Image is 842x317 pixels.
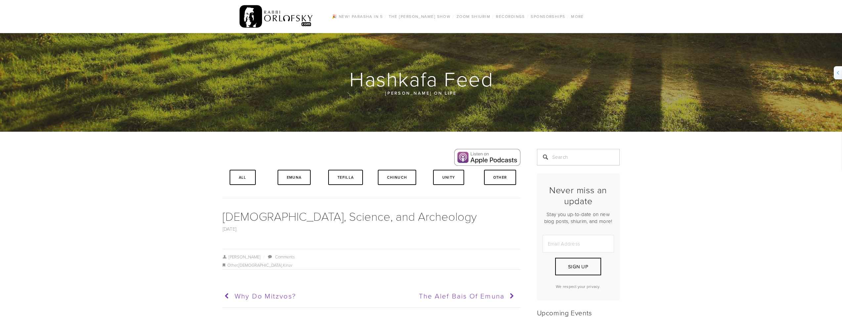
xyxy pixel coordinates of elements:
img: RabbiOrlofsky.com [240,4,313,29]
h2: Never miss an update [543,185,614,206]
h1: Hashkafa Feed [223,68,620,89]
a: Chinuch [378,170,416,185]
a: [DEMOGRAPHIC_DATA], Science, and Archeology [223,208,477,224]
a: [PERSON_NAME] [223,254,261,260]
span: / [385,14,386,19]
span: / [567,14,569,19]
p: [PERSON_NAME] on life [262,89,580,97]
p: We respect your privacy. [543,284,614,289]
span: / [260,254,267,260]
a: Comments [275,254,295,260]
input: Search [537,149,620,165]
input: Email Address [543,235,614,252]
span: / [527,14,529,19]
a: The [PERSON_NAME] Show [387,12,453,21]
a: All [230,170,256,185]
span: / [492,14,494,19]
a: Recordings [494,12,527,21]
a: Tefilla [328,170,363,185]
a: Why Do Mitzvos? [223,288,369,304]
span: Sign Up [568,263,588,270]
span: Why Do Mitzvos? [235,291,296,300]
a: 🎉 NEW! Parasha in 5 [330,12,385,21]
a: The Alef Bais of Emuna [371,288,517,304]
span: The Alef Bais of Emuna [419,291,505,300]
div: , , [223,261,520,269]
a: Emuna [278,170,311,185]
a: Sponsorships [529,12,567,21]
a: Unity [433,170,465,185]
a: Other [227,262,238,268]
button: Sign Up [555,258,601,275]
h2: Upcoming Events [537,308,620,317]
a: [DEMOGRAPHIC_DATA] [239,262,282,268]
p: Stay you up-to-date on new blog posts, shiurim, and more! [543,211,614,225]
span: / [453,14,454,19]
a: Other [484,170,516,185]
a: [DATE] [223,225,237,232]
a: More [569,12,586,21]
a: Zoom Shiurim [455,12,492,21]
a: Kiruv [283,262,292,268]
